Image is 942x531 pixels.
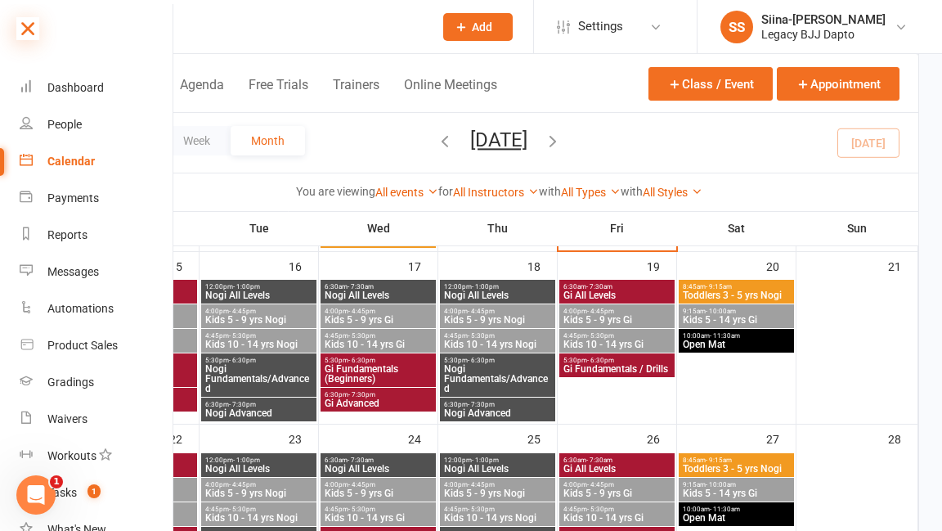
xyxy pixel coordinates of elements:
span: Nogi Advanced [204,408,313,418]
a: All Types [561,186,621,199]
div: SS [720,11,753,43]
div: Payments [47,191,99,205]
div: Waivers [47,412,87,425]
a: Payments [20,180,174,217]
button: Add [443,13,513,41]
span: - 5:30pm [229,332,256,340]
span: - 7:30am [348,283,374,290]
span: 4:45pm [324,506,433,513]
span: Nogi All Levels [204,290,313,300]
span: Kids 5 - 9 yrs Gi [563,315,671,325]
div: 21 [888,252,917,279]
span: Nogi Advanced [443,408,552,418]
span: Gi Fundamentals (Beginners) [324,364,433,384]
a: Waivers [20,401,174,438]
span: 12:00pm [443,283,552,290]
div: Siina-[PERSON_NAME] [761,12,886,27]
span: Kids 5 - 14 yrs Gi [682,488,791,498]
span: 4:00pm [204,481,313,488]
span: - 7:30pm [468,401,495,408]
span: 4:45pm [563,506,671,513]
div: Product Sales [47,339,118,352]
a: Gradings [20,364,174,401]
span: - 4:45pm [229,481,256,488]
span: 4:45pm [324,332,433,340]
span: - 5:30pm [587,332,614,340]
div: People [47,118,82,131]
span: Open Mat [682,340,791,349]
input: Search... [97,16,422,38]
span: - 7:30am [586,457,612,464]
th: Tue [200,211,319,245]
span: Kids 10 - 14 yrs Nogi [204,513,313,523]
div: 16 [289,252,318,279]
span: - 7:30am [586,283,612,290]
div: 15 [169,252,199,279]
span: 12:00pm [204,283,313,290]
span: Kids 5 - 9 yrs Gi [563,488,671,498]
span: - 11:30am [710,506,740,513]
span: 5:30pm [204,357,313,364]
span: - 5:30pm [348,332,375,340]
span: Kids 5 - 9 yrs Gi [324,315,433,325]
a: Automations [20,290,174,327]
span: - 7:30am [348,457,374,464]
span: - 6:30pm [468,357,495,364]
th: Fri [558,211,677,245]
div: 27 [766,425,796,452]
span: Kids 5 - 9 yrs Gi [324,488,433,498]
button: Month [231,126,305,155]
span: Gi All Levels [563,290,671,300]
span: Kids 5 - 14 yrs Gi [682,315,791,325]
span: - 1:00pm [233,283,260,290]
span: - 5:30pm [468,506,495,513]
span: Gi All Levels [563,464,671,474]
span: 12:00pm [204,457,313,464]
span: Nogi All Levels [324,290,433,300]
strong: with [621,185,643,198]
span: 4:45pm [443,506,552,513]
th: Sat [677,211,796,245]
span: - 1:00pm [472,457,499,464]
div: 28 [888,425,917,452]
span: - 5:30pm [587,506,614,513]
span: 4:00pm [204,308,313,315]
iframe: Intercom live chat [16,475,56,515]
span: Kids 10 - 14 yrs Gi [563,513,671,523]
span: Nogi All Levels [443,464,552,474]
div: 23 [289,425,318,452]
span: 4:00pm [324,308,433,315]
span: - 11:30am [710,332,740,340]
span: - 4:45pm [468,308,495,315]
a: Dashboard [20,70,174,106]
span: Kids 10 - 14 yrs Gi [324,340,433,349]
div: Calendar [47,155,95,168]
span: - 5:30pm [348,506,375,513]
div: 18 [527,252,557,279]
button: Agenda [180,77,224,112]
span: - 9:15am [706,457,732,464]
a: Tasks 1 [20,475,174,511]
button: Week [163,126,231,155]
a: Reports [20,217,174,254]
span: 1 [50,475,63,488]
a: Product Sales [20,327,174,364]
div: 19 [647,252,676,279]
span: Nogi All Levels [324,464,433,474]
a: Calendar [20,143,174,180]
span: 8:45am [682,457,791,464]
span: - 6:30pm [229,357,256,364]
span: 8:45am [682,283,791,290]
button: Online Meetings [404,77,497,112]
span: 4:00pm [563,481,671,488]
strong: You are viewing [296,185,375,198]
span: 4:45pm [443,332,552,340]
span: 10:00am [682,506,791,513]
span: - 9:15am [706,283,732,290]
a: All Instructors [453,186,539,199]
strong: for [438,185,453,198]
span: Settings [578,8,623,45]
span: Kids 10 - 14 yrs Nogi [443,340,552,349]
span: 9:15am [682,308,791,315]
span: Kids 10 - 14 yrs Nogi [443,513,552,523]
